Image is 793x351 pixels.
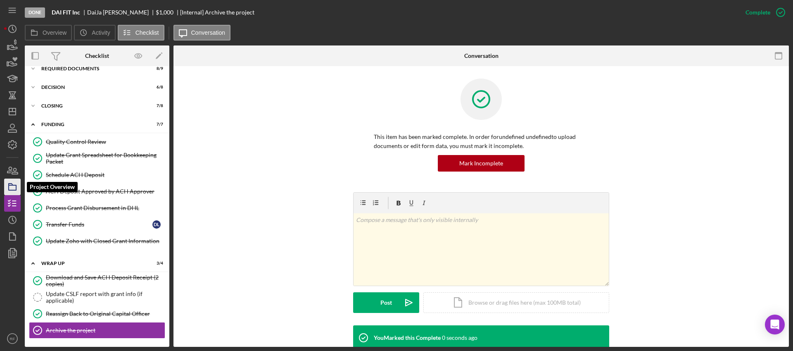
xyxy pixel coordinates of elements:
a: Update CSLF report with grant info (if applicable) [29,289,165,306]
div: Schedule ACH Deposit [46,172,165,178]
div: Funding [41,122,142,127]
div: REQUIRED DOCUMENTS [41,66,142,71]
label: Checklist [135,29,159,36]
text: RF [10,337,15,341]
div: Update Grant Spreadsheet for Bookkeeping Packet [46,152,165,165]
div: WRAP UP [41,261,142,266]
div: $1,000 [156,9,173,16]
button: Activity [74,25,115,41]
label: Activity [92,29,110,36]
a: Archive the project [29,322,165,339]
button: Post [353,292,419,313]
button: Checklist [118,25,164,41]
button: Overview [25,25,72,41]
div: Done [25,7,45,18]
div: Conversation [464,53,499,59]
div: Checklist [85,53,109,59]
a: Process Grant Disbursement in DHL [29,200,165,216]
time: 2025-10-07 18:59 [442,334,477,341]
button: Mark Incomplete [438,155,525,172]
a: Transfer FundsDL [29,216,165,233]
div: CLOSING [41,103,142,108]
div: DaiJa [PERSON_NAME] [87,9,156,16]
div: Open Intercom Messenger [765,315,785,334]
div: Mark Incomplete [459,155,503,172]
div: Post [380,292,392,313]
label: Overview [43,29,66,36]
div: Process Grant Disbursement in DHL [46,205,165,211]
div: 7 / 7 [148,122,163,127]
a: ACH Deposit Approved by ACH Approver [29,183,165,200]
div: Reassign Back to Original Capital Officer [46,310,165,317]
div: ACH Deposit Approved by ACH Approver [46,188,165,195]
a: Quality Control Review [29,134,165,150]
button: RF [4,330,21,347]
p: This item has been marked complete. In order for undefined undefined to upload documents or edit ... [374,132,589,151]
button: Complete [737,4,789,21]
a: Update Zoho with Closed Grant Information [29,233,165,249]
button: Conversation [173,25,231,41]
div: 6 / 8 [148,85,163,90]
a: Update Grant Spreadsheet for Bookkeeping Packet [29,150,165,167]
b: DAI FIT Inc [52,9,80,16]
div: [Internal] Archive the project [180,9,254,16]
div: 8 / 9 [148,66,163,71]
div: Quality Control Review [46,138,165,145]
div: D L [152,220,161,229]
div: Download and Save ACH Deposit Receipt (2 copies) [46,274,165,287]
div: Transfer Funds [46,221,152,228]
label: Conversation [191,29,226,36]
div: You Marked this Complete [374,334,441,341]
div: 3 / 4 [148,261,163,266]
a: Reassign Back to Original Capital Officer [29,306,165,322]
a: Download and Save ACH Deposit Receipt (2 copies) [29,272,165,289]
a: Schedule ACH Deposit [29,167,165,183]
div: Archive the project [46,327,165,334]
div: DECISION [41,85,142,90]
div: 7 / 8 [148,103,163,108]
div: Complete [746,4,770,21]
div: Update CSLF report with grant info (if applicable) [46,291,165,304]
div: Update Zoho with Closed Grant Information [46,238,165,244]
